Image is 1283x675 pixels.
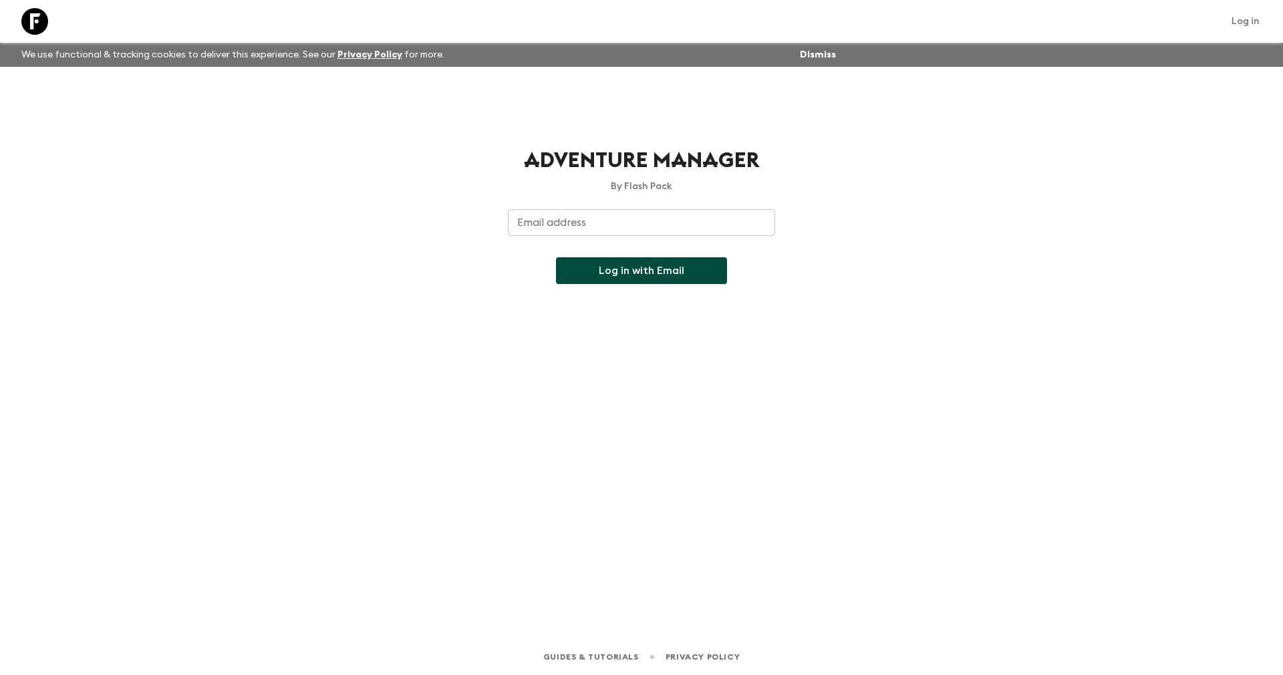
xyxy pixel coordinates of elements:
p: We use functional & tracking cookies to deliver this experience. See our for more. [16,43,450,67]
a: Privacy Policy [666,650,740,664]
a: Guides & Tutorials [543,650,639,664]
button: Dismiss [797,45,839,64]
p: By Flash Pack [508,180,775,193]
a: Privacy Policy [337,50,402,59]
h1: Adventure Manager [508,147,775,174]
button: Log in with Email [556,257,727,284]
a: Log in [1224,12,1267,31]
